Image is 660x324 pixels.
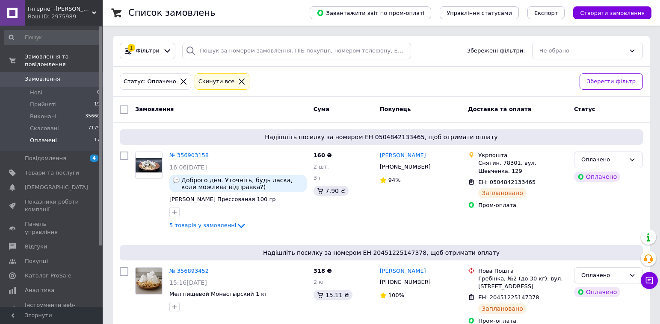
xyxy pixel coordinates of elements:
span: Покупець [380,106,411,112]
span: Експорт [534,10,558,16]
a: Створити замовлення [565,9,651,16]
div: Оплачено [581,271,625,280]
button: Створити замовлення [573,6,651,19]
span: 5 товарів у замовленні [169,222,236,228]
button: Чат з покупцем [641,272,658,289]
span: Прийняті [30,101,56,108]
span: 100% [388,292,404,298]
span: Фільтри [136,47,160,55]
a: № 356893452 [169,268,209,274]
span: 16:06[DATE] [169,164,207,171]
button: Управління статусами [440,6,519,19]
div: Гребінка, №2 (до 30 кг): вул. [STREET_ADDRESS] [478,275,567,290]
span: Замовлення [25,75,60,83]
span: Доставка та оплата [468,106,531,112]
span: Показники роботи компанії [25,198,79,213]
div: Статус: Оплачено [122,77,178,86]
button: Експорт [527,6,565,19]
span: 3 г [314,175,322,181]
div: Заплановано [478,304,527,314]
span: 2 кг [314,279,325,285]
span: Покупці [25,257,48,265]
span: 318 ₴ [314,268,332,274]
span: ЕН: 0504842133465 [478,179,536,185]
span: Панель управління [25,220,79,236]
span: ЕН: 20451225147378 [478,294,539,301]
div: 15.11 ₴ [314,290,352,300]
img: :speech_balloon: [173,177,180,184]
span: 19 [94,101,100,108]
a: 5 товарів у замовленні [169,222,246,228]
div: Оплачено [581,155,625,164]
div: Не обрано [539,47,625,55]
h1: Список замовлень [128,8,215,18]
span: Збережені фільтри: [467,47,525,55]
span: Оплачені [30,137,57,144]
div: Снятин, 78301, вул. Шевченка, 129 [478,159,567,175]
span: Завантажити звіт по пром-оплаті [317,9,424,17]
span: [DEMOGRAPHIC_DATA] [25,184,88,191]
span: 4 [90,155,98,162]
span: Інструменти веб-майстра та SEO [25,301,79,317]
span: Виконані [30,113,56,120]
a: [PERSON_NAME] [380,267,426,275]
span: 2 шт. [314,163,329,170]
span: Нові [30,89,42,96]
span: Доброго дня. Уточніть, будь ласка, коли можлива відправка?) [181,177,303,190]
a: № 356903158 [169,152,209,158]
span: Товари та послуги [25,169,79,177]
span: 7179 [88,125,100,132]
div: Укрпошта [478,152,567,159]
span: 15:16[DATE] [169,279,207,286]
div: 1 [127,44,135,52]
span: Надішліть посилку за номером ЕН 20451225147378, щоб отримати оплату [123,248,639,257]
span: Відгуки [25,243,47,251]
a: [PERSON_NAME] [380,152,426,160]
button: Зберегти фільтр [580,73,643,90]
span: Замовлення [135,106,174,112]
span: Створити замовлення [580,10,645,16]
input: Пошук [4,30,101,45]
span: Повідомлення [25,155,66,162]
img: Фото товару [136,268,162,294]
span: Каталог ProSale [25,272,71,280]
button: Завантажити звіт по пром-оплаті [310,6,431,19]
div: Пром-оплата [478,201,567,209]
div: Заплановано [478,188,527,198]
a: Фото товару [135,267,163,295]
span: Cума [314,106,329,112]
a: [PERSON_NAME] Прессованая 100 гр [169,196,275,202]
div: Оплачено [574,172,620,182]
span: [PHONE_NUMBER] [380,279,431,285]
input: Пошук за номером замовлення, ПІБ покупця, номером телефону, Email, номером накладної [182,43,411,59]
span: Управління статусами [447,10,512,16]
span: Скасовані [30,125,59,132]
span: [PHONE_NUMBER] [380,163,431,170]
div: Оплачено [574,287,620,297]
span: Надішліть посилку за номером ЕН 0504842133465, щоб отримати оплату [123,133,639,141]
span: 94% [388,177,401,183]
a: Фото товару [135,152,163,179]
span: 17 [94,137,100,144]
span: Інтернет-Магазин Хамеліон [28,5,92,13]
span: 35660 [85,113,100,120]
span: Замовлення та повідомлення [25,53,103,68]
div: Cкинути все [197,77,237,86]
div: 7.90 ₴ [314,186,349,196]
span: Зберегти фільтр [587,77,636,86]
img: Фото товару [136,158,162,172]
div: Нова Пошта [478,267,567,275]
span: 0 [97,89,100,96]
span: Аналітика [25,286,54,294]
a: Мел пищевой Монастырский 1 кг [169,291,267,297]
span: 160 ₴ [314,152,332,158]
div: Ваш ID: 2975989 [28,13,103,20]
span: Статус [574,106,595,112]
